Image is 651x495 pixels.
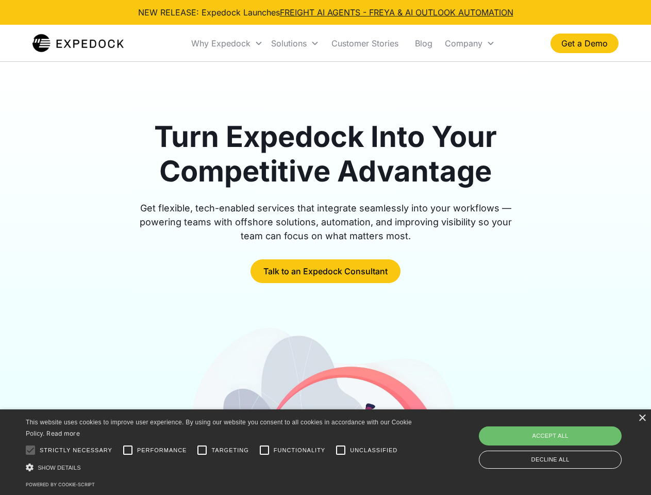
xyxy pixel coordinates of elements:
[441,26,499,61] div: Company
[274,446,325,455] span: Functionality
[26,419,412,438] span: This website uses cookies to improve user experience. By using our website you consent to all coo...
[267,26,323,61] div: Solutions
[407,26,441,61] a: Blog
[128,120,524,189] h1: Turn Expedock Into Your Competitive Advantage
[479,384,651,495] iframe: Chat Widget
[40,446,112,455] span: Strictly necessary
[32,33,124,54] a: home
[211,446,248,455] span: Targeting
[191,38,251,48] div: Why Expedock
[26,462,415,473] div: Show details
[46,430,80,437] a: Read more
[187,26,267,61] div: Why Expedock
[323,26,407,61] a: Customer Stories
[445,38,482,48] div: Company
[26,482,95,487] a: Powered by cookie-script
[128,201,524,243] div: Get flexible, tech-enabled services that integrate seamlessly into your workflows — powering team...
[550,34,619,53] a: Get a Demo
[350,446,397,455] span: Unclassified
[32,33,124,54] img: Expedock Logo
[138,6,513,19] div: NEW RELEASE: Expedock Launches
[38,465,81,471] span: Show details
[251,259,400,283] a: Talk to an Expedock Consultant
[271,38,307,48] div: Solutions
[280,7,513,18] a: FREIGHT AI AGENTS - FREYA & AI OUTLOOK AUTOMATION
[137,446,187,455] span: Performance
